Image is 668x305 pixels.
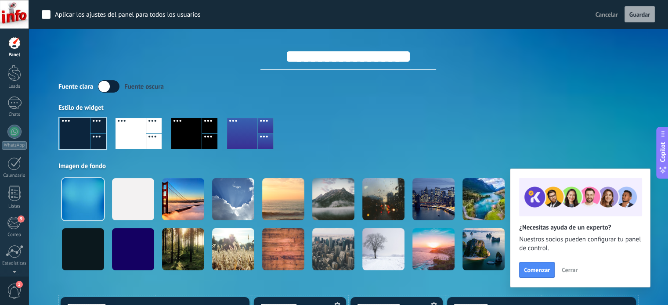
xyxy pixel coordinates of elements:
[519,223,641,232] h2: ¿Necesitas ayuda de un experto?
[2,204,27,209] div: Listas
[519,235,641,253] span: Nuestros socios pueden configurar tu panel de control.
[629,11,650,18] span: Guardar
[2,84,27,90] div: Leads
[2,52,27,58] div: Panel
[519,262,555,278] button: Comenzar
[592,8,621,21] button: Cancelar
[58,162,638,170] div: Imagen de fondo
[625,6,655,23] button: Guardar
[18,215,25,222] span: 9
[124,83,164,91] div: Fuente oscura
[658,142,667,162] span: Copilot
[58,104,638,112] div: Estilo de widget
[2,173,27,179] div: Calendario
[2,141,27,150] div: WhatsApp
[524,267,550,273] span: Comenzar
[55,11,201,19] div: Aplicar los ajustes del panel para todos los usuarios
[562,267,578,273] span: Cerrar
[2,261,27,266] div: Estadísticas
[58,83,93,91] div: Fuente clara
[2,232,27,238] div: Correo
[558,263,581,276] button: Cerrar
[596,11,618,18] span: Cancelar
[2,112,27,118] div: Chats
[16,281,23,288] span: 1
